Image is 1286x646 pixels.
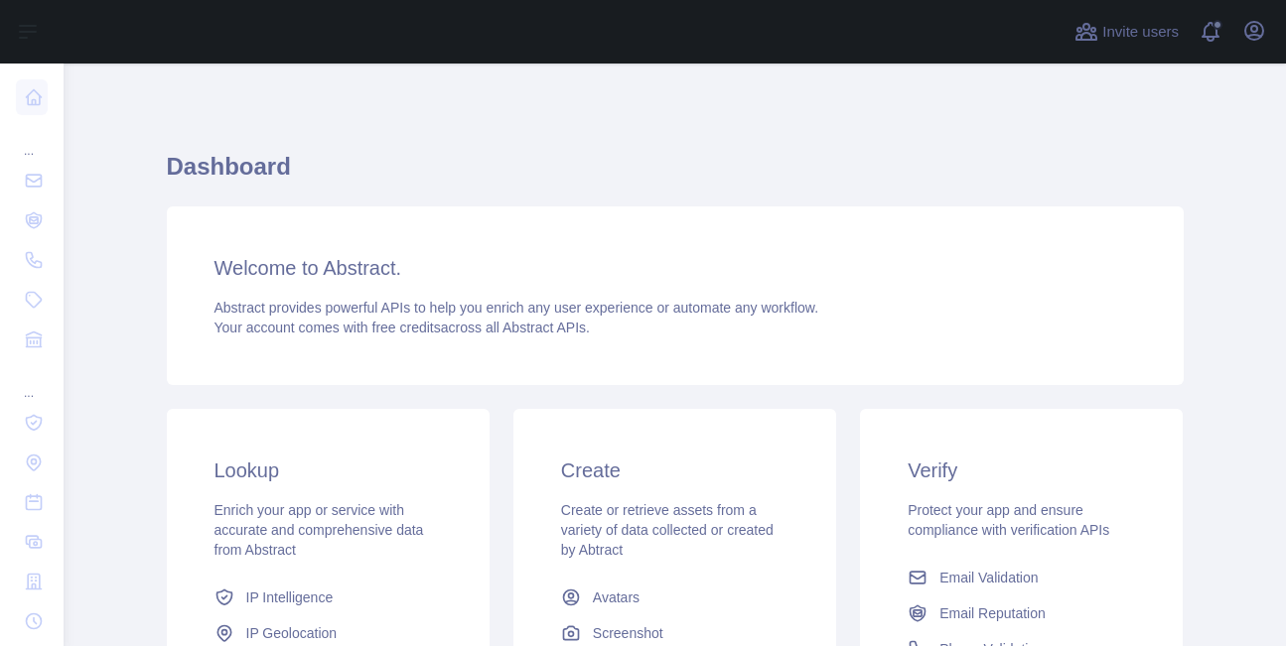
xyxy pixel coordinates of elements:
h3: Create [561,456,788,484]
span: Invite users [1102,21,1179,44]
div: ... [16,361,48,401]
span: Enrich your app or service with accurate and comprehensive data from Abstract [214,502,424,558]
span: free credits [372,320,441,335]
h3: Lookup [214,456,442,484]
span: IP Intelligence [246,587,334,607]
span: Protect your app and ensure compliance with verification APIs [908,502,1109,538]
button: Invite users [1071,16,1183,48]
span: IP Geolocation [246,623,338,643]
a: Email Reputation [900,595,1143,631]
h3: Welcome to Abstract. [214,254,1136,282]
a: Avatars [553,580,796,615]
span: Email Reputation [939,603,1046,623]
span: Abstract provides powerful APIs to help you enrich any user experience or automate any workflow. [214,300,819,316]
a: Email Validation [900,560,1143,595]
h1: Dashboard [167,151,1184,198]
span: Create or retrieve assets from a variety of data collected or created by Abtract [561,502,774,558]
a: IP Intelligence [207,580,450,615]
div: ... [16,119,48,159]
span: Email Validation [939,568,1038,587]
span: Avatars [593,587,640,607]
h3: Verify [908,456,1135,484]
span: Screenshot [593,623,663,643]
span: Your account comes with across all Abstract APIs. [214,320,590,335]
